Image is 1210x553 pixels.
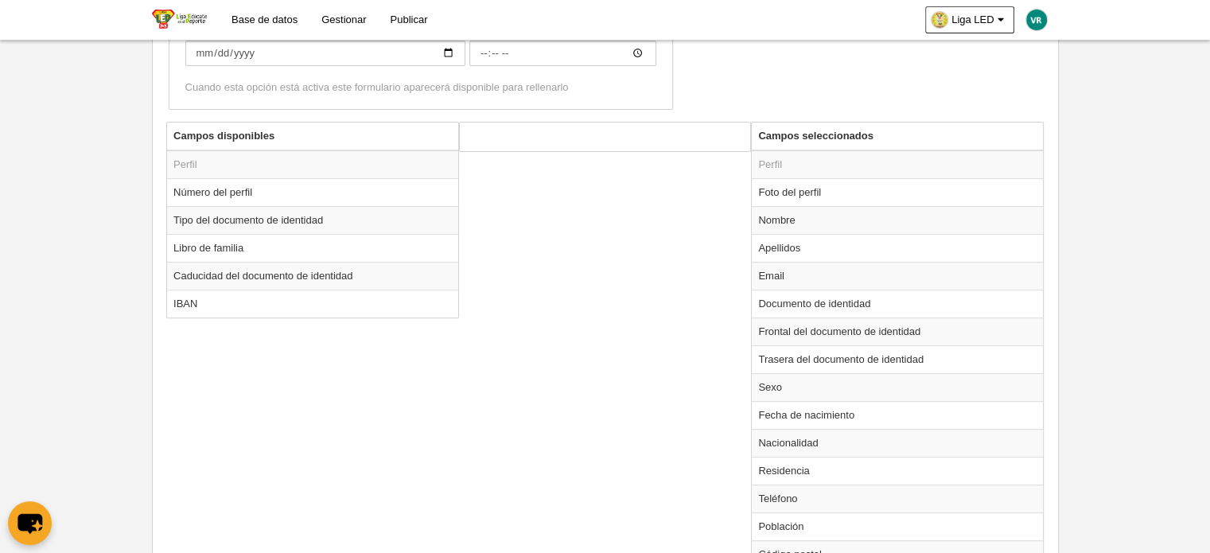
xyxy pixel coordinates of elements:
td: Trasera del documento de identidad [752,345,1043,373]
th: Campos disponibles [167,123,458,150]
td: Población [752,512,1043,540]
label: Fecha de fin [185,18,656,66]
td: Documento de identidad [752,290,1043,317]
td: Perfil [167,150,458,179]
td: Residencia [752,457,1043,485]
td: Nacionalidad [752,429,1043,457]
input: Fecha de fin [469,41,656,66]
img: Liga LED [152,10,207,29]
span: Liga LED [951,12,994,28]
td: Número del perfil [167,178,458,206]
th: Campos seleccionados [752,123,1043,150]
td: Apellidos [752,234,1043,262]
td: Fecha de nacimiento [752,401,1043,429]
td: Caducidad del documento de identidad [167,262,458,290]
img: c2l6ZT0zMHgzMCZmcz05JnRleHQ9VlImYmc9MDA4OTdi.png [1026,10,1047,30]
img: Oa3ElrZntIAI.30x30.jpg [932,12,947,28]
td: IBAN [167,290,458,317]
a: Liga LED [925,6,1014,33]
div: Cuando esta opción está activa este formulario aparecerá disponible para rellenarlo [185,80,656,95]
td: Sexo [752,373,1043,401]
td: Tipo del documento de identidad [167,206,458,234]
td: Frontal del documento de identidad [752,317,1043,345]
td: Foto del perfil [752,178,1043,206]
td: Perfil [752,150,1043,179]
td: Libro de familia [167,234,458,262]
td: Email [752,262,1043,290]
td: Teléfono [752,485,1043,512]
button: chat-button [8,501,52,545]
td: Nombre [752,206,1043,234]
input: Fecha de fin [185,41,465,66]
